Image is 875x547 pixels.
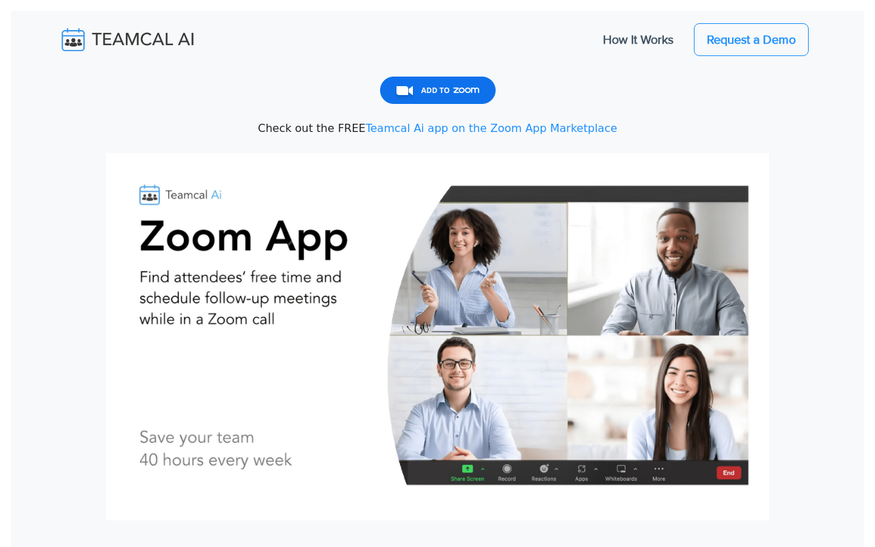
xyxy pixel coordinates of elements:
[694,23,809,56] a: Request a Demo
[366,122,617,135] a: Teamcal Ai app on the Zoom App Marketplace
[380,77,496,104] img: Add to ZOOM
[106,153,768,520] img: Teamcal Ai App for Zoom
[589,25,687,54] a: How It Works
[77,77,798,137] center: Check out the FREE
